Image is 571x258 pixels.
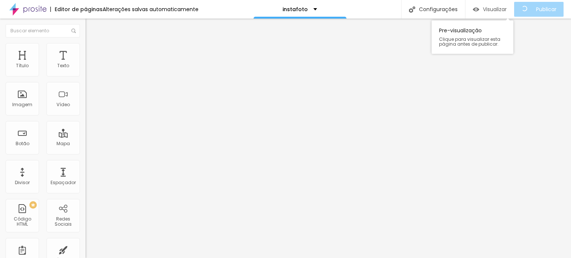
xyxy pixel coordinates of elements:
[57,63,69,68] div: Texto
[16,141,29,146] div: Botão
[483,6,507,12] span: Visualizar
[103,7,199,12] div: Alterações salvas automaticamente
[50,7,103,12] div: Editor de páginas
[16,63,29,68] div: Título
[6,24,80,37] input: Buscar elemento
[51,180,76,185] div: Espaçador
[48,216,78,227] div: Redes Sociais
[15,180,30,185] div: Divisor
[7,216,37,227] div: Código HTML
[283,7,308,12] p: instafoto
[12,102,32,107] div: Imagem
[409,6,415,13] img: Icone
[439,37,506,46] span: Clique para visualizar esta página antes de publicar.
[57,102,70,107] div: Vídeo
[465,2,514,17] button: Visualizar
[86,19,571,258] iframe: Editor
[57,141,70,146] div: Mapa
[536,6,557,12] span: Publicar
[514,2,564,17] button: Publicar
[432,20,513,54] div: Pre-visualização
[71,29,76,33] img: Icone
[473,6,479,13] img: view-1.svg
